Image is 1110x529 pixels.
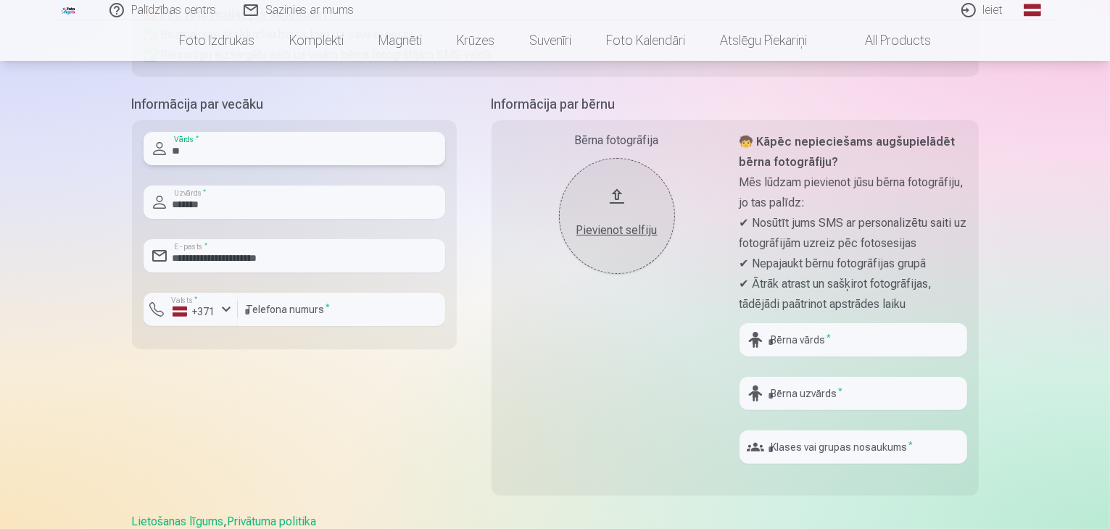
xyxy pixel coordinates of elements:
[512,20,589,61] a: Suvenīri
[361,20,439,61] a: Magnēti
[740,135,956,169] strong: 🧒 Kāpēc nepieciešams augšupielādēt bērna fotogrāfiju?
[61,6,77,14] img: /fa1
[439,20,512,61] a: Krūzes
[740,213,967,254] p: ✔ Nosūtīt jums SMS ar personalizētu saiti uz fotogrāfijām uzreiz pēc fotosesijas
[824,20,948,61] a: All products
[132,94,457,114] h5: Informācija par vecāku
[272,20,361,61] a: Komplekti
[167,295,202,306] label: Valsts
[573,222,660,239] div: Pievienot selfiju
[228,515,317,528] a: Privātuma politika
[503,132,731,149] div: Bērna fotogrāfija
[559,158,675,274] button: Pievienot selfiju
[589,20,703,61] a: Foto kalendāri
[703,20,824,61] a: Atslēgu piekariņi
[173,304,216,319] div: +371
[144,293,238,326] button: Valsts*+371
[132,515,224,528] a: Lietošanas līgums
[162,20,272,61] a: Foto izdrukas
[492,94,979,114] h5: Informācija par bērnu
[740,274,967,315] p: ✔ Ātrāk atrast un sašķirot fotogrāfijas, tādējādi paātrinot apstrādes laiku
[740,254,967,274] p: ✔ Nepajaukt bērnu fotogrāfijas grupā
[740,172,967,213] p: Mēs lūdzam pievienot jūsu bērna fotogrāfiju, jo tas palīdz:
